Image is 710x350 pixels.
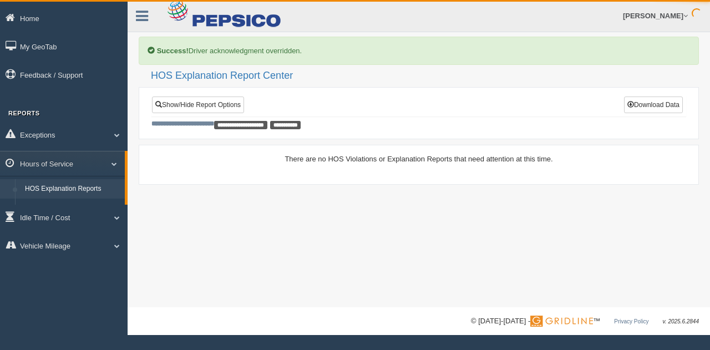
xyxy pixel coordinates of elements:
div: Driver acknowledgment overridden. [139,37,699,65]
a: HOS Explanation Reports [20,179,125,199]
a: Privacy Policy [614,318,648,324]
b: Success! [157,47,189,55]
a: HOS Violation Audit Reports [20,199,125,219]
div: © [DATE]-[DATE] - ™ [471,316,699,327]
div: There are no HOS Violations or Explanation Reports that need attention at this time. [151,154,686,164]
a: Show/Hide Report Options [152,97,244,113]
span: v. 2025.6.2844 [663,318,699,324]
img: Gridline [530,316,593,327]
h2: HOS Explanation Report Center [151,70,699,82]
button: Download Data [624,97,683,113]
